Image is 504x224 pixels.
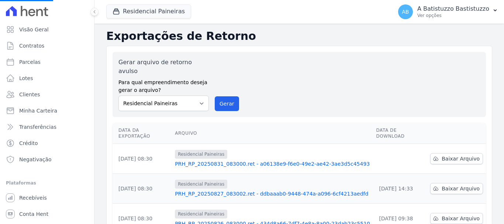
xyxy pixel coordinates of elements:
span: Baixar Arquivo [442,155,480,162]
th: Arquivo [172,123,373,144]
a: Minha Carteira [3,103,91,118]
div: Plataformas [6,179,88,187]
a: Clientes [3,87,91,102]
a: PRH_RP_20250831_083000.ret - a06138e9-f6e0-49e2-ae42-3ae3d5c45493 [175,160,370,168]
span: Baixar Arquivo [442,185,480,192]
span: Residencial Paineiras [175,210,227,218]
td: [DATE] 08:30 [113,144,172,174]
a: Conta Hent [3,207,91,221]
span: Recebíveis [19,194,47,201]
a: Contratos [3,38,91,53]
a: PRH_RP_20250827_083002.ret - ddbaaab0-9448-474a-a096-6cf4213aedfd [175,190,370,197]
a: Baixar Arquivo [430,153,483,164]
label: Para qual empreendimento deseja gerar o arquivo? [118,76,209,94]
p: Ver opções [417,13,489,18]
td: [DATE] 14:33 [373,174,427,204]
h2: Exportações de Retorno [106,30,492,43]
span: Negativação [19,156,52,163]
span: Parcelas [19,58,41,66]
a: Recebíveis [3,190,91,205]
span: Clientes [19,91,40,98]
span: AB [402,9,409,14]
a: Crédito [3,136,91,151]
th: Data de Download [373,123,427,144]
span: Transferências [19,123,56,131]
span: Baixar Arquivo [442,215,480,222]
span: Visão Geral [19,26,49,33]
span: Lotes [19,75,33,82]
a: Parcelas [3,55,91,69]
span: Residencial Paineiras [175,150,227,159]
span: Crédito [19,139,38,147]
span: Minha Carteira [19,107,57,114]
button: Residencial Paineiras [106,4,191,18]
p: A Batistuzzo Bastistuzzo [417,5,489,13]
span: Contratos [19,42,44,49]
a: Negativação [3,152,91,167]
button: AB A Batistuzzo Bastistuzzo Ver opções [392,1,504,22]
a: Baixar Arquivo [430,183,483,194]
label: Gerar arquivo de retorno avulso [118,58,209,76]
a: Visão Geral [3,22,91,37]
a: Baixar Arquivo [430,213,483,224]
th: Data da Exportação [113,123,172,144]
span: Conta Hent [19,210,48,218]
span: Residencial Paineiras [175,180,227,189]
button: Gerar [215,96,239,111]
td: [DATE] 08:30 [113,174,172,204]
a: Transferências [3,120,91,134]
a: Lotes [3,71,91,86]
